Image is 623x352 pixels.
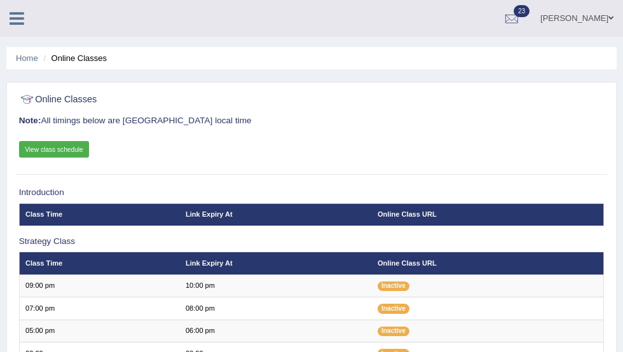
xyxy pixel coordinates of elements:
h3: All timings below are [GEOGRAPHIC_DATA] local time [19,116,605,126]
h2: Online Classes [19,91,382,108]
td: 09:00 pm [19,274,179,297]
span: 23 [514,5,530,17]
th: Class Time [19,252,179,274]
th: Online Class URL [372,203,604,226]
a: View class schedule [19,141,90,158]
th: Link Expiry At [180,252,372,274]
td: 06:00 pm [180,320,372,342]
th: Class Time [19,203,179,226]
b: Note: [19,116,41,125]
th: Online Class URL [372,252,604,274]
td: 05:00 pm [19,320,179,342]
th: Link Expiry At [180,203,372,226]
td: 07:00 pm [19,297,179,320]
a: Home [16,53,38,63]
li: Online Classes [40,52,107,64]
h3: Strategy Class [19,237,605,247]
td: 08:00 pm [180,297,372,320]
td: 10:00 pm [180,274,372,297]
span: Inactive [378,281,409,291]
h3: Introduction [19,188,605,198]
span: Inactive [378,327,409,336]
span: Inactive [378,304,409,313]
